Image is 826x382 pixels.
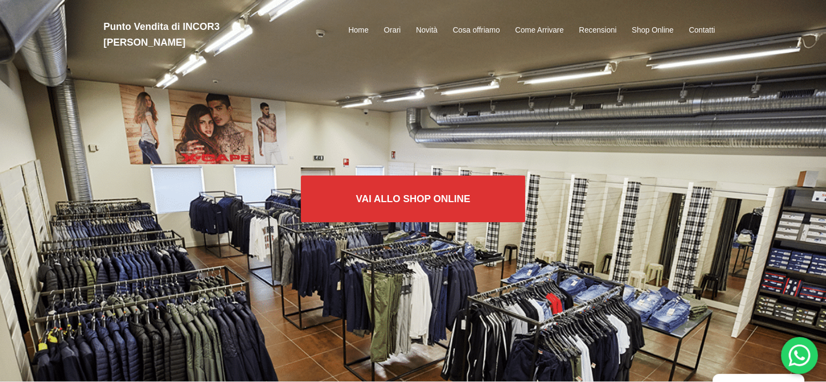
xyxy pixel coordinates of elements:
a: Shop Online [632,24,673,37]
h2: Punto Vendita di INCOR3 [PERSON_NAME] [104,19,299,51]
a: Novità [416,24,438,37]
a: Orari [384,24,401,37]
a: Come Arrivare [515,24,563,37]
a: Vai allo SHOP ONLINE [301,176,525,222]
a: Home [348,24,368,37]
div: 'Hai [781,337,818,374]
a: Cosa offriamo [453,24,500,37]
a: Contatti [689,24,715,37]
a: Recensioni [579,24,616,37]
